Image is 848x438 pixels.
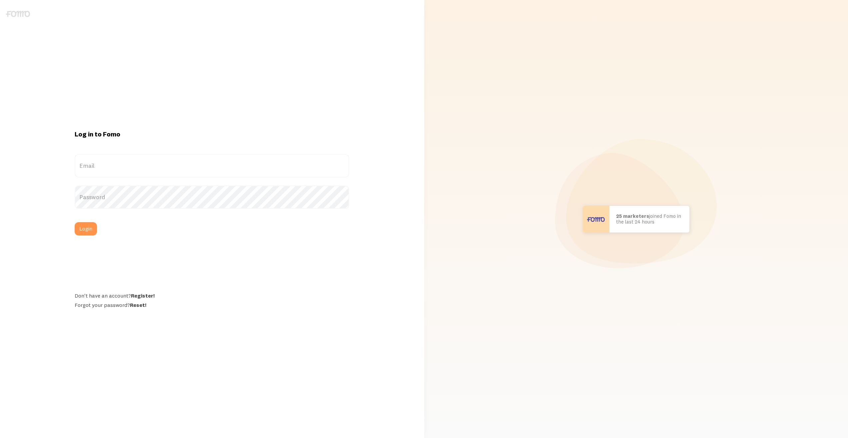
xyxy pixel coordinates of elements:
[130,302,146,308] a: Reset!
[131,292,155,299] a: Register!
[75,292,349,299] div: Don't have an account?
[6,11,30,17] img: fomo-logo-gray-b99e0e8ada9f9040e2984d0d95b3b12da0074ffd48d1e5cb62ac37fc77b0b268.svg
[616,213,683,225] p: joined Fomo in the last 24 hours
[75,154,349,177] label: Email
[75,302,349,308] div: Forgot your password?
[75,130,349,138] h1: Log in to Fomo
[75,185,349,209] label: Password
[583,206,609,233] img: User avatar
[616,213,649,219] b: 25 marketers
[75,222,97,236] button: Login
